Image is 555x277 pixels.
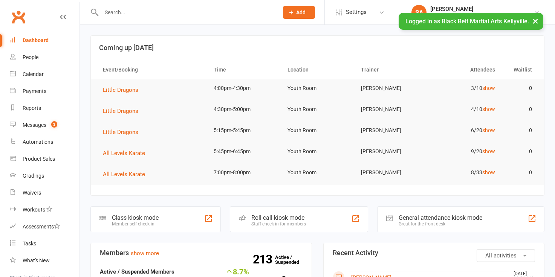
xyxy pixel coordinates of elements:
div: Calendar [23,71,44,77]
div: SA [411,5,427,20]
a: Dashboard [10,32,80,49]
div: Dashboard [23,37,49,43]
div: Assessments [23,224,60,230]
span: 3 [51,121,57,128]
td: Youth Room [281,79,355,97]
td: [PERSON_NAME] [354,79,428,97]
td: Youth Room [281,164,355,181]
a: What's New [10,252,80,269]
a: show [482,148,495,154]
a: Tasks [10,235,80,252]
div: General attendance kiosk mode [399,214,482,221]
th: Waitlist [502,60,539,79]
a: Reports [10,100,80,117]
div: Product Sales [23,156,55,162]
td: [PERSON_NAME] [354,164,428,181]
td: 4:00pm-4:30pm [207,79,281,97]
span: All Levels Karate [103,171,145,178]
h3: Coming up [DATE] [99,44,536,52]
a: show more [131,250,159,257]
span: All Levels Karate [103,150,145,157]
th: Location [281,60,355,79]
span: All activities [485,252,517,259]
div: [PERSON_NAME] [430,6,534,12]
div: Waivers [23,190,41,196]
button: Little Dragons [103,107,144,116]
span: Little Dragons [103,87,138,93]
button: All Levels Karate [103,149,150,158]
td: 3/10 [428,79,502,97]
th: Event/Booking [96,60,207,79]
div: What's New [23,257,50,263]
td: 5:45pm-6:45pm [207,143,281,160]
div: Tasks [23,240,36,247]
div: Workouts [23,207,45,213]
div: Staff check-in for members [251,221,306,227]
a: Gradings [10,167,80,184]
td: 0 [502,100,539,118]
a: Waivers [10,184,80,201]
div: Automations [23,139,53,145]
strong: 213 [253,254,275,265]
td: [PERSON_NAME] [354,143,428,160]
button: Little Dragons [103,128,144,137]
a: Automations [10,134,80,151]
td: 9/20 [428,143,502,160]
a: Messages 3 [10,117,80,134]
a: show [482,127,495,133]
div: Reports [23,105,41,111]
span: Little Dragons [103,129,138,135]
td: 4/10 [428,100,502,118]
td: 0 [502,143,539,160]
div: Gradings [23,173,44,179]
div: Class kiosk mode [112,214,159,221]
input: Search... [99,7,273,18]
a: show [482,106,495,112]
a: Workouts [10,201,80,218]
td: 0 [502,164,539,181]
td: [PERSON_NAME] [354,100,428,118]
button: × [529,13,542,29]
td: 0 [502,79,539,97]
td: 8/33 [428,164,502,181]
td: [PERSON_NAME] [354,122,428,139]
td: 0 [502,122,539,139]
th: Trainer [354,60,428,79]
strong: Active / Suspended Members [100,268,174,275]
td: Youth Room [281,122,355,139]
div: Black Belt Martial Arts [GEOGRAPHIC_DATA] [430,12,534,19]
td: 7:00pm-8:00pm [207,164,281,181]
a: Payments [10,83,80,100]
td: 5:15pm-5:45pm [207,122,281,139]
td: Youth Room [281,143,355,160]
button: All Levels Karate [103,170,150,179]
td: 6/20 [428,122,502,139]
a: People [10,49,80,66]
button: All activities [477,249,535,262]
div: People [23,54,38,60]
a: show [482,85,495,91]
a: Clubworx [9,8,28,26]
a: show [482,169,495,175]
td: 4:30pm-5:00pm [207,100,281,118]
span: Settings [346,4,367,21]
div: Payments [23,88,46,94]
div: 8.7% [221,267,249,275]
div: Messages [23,122,46,128]
div: Member self check-in [112,221,159,227]
span: Logged in as Black Belt Martial Arts Kellyville. [405,18,529,25]
h3: Recent Activity [333,249,535,257]
button: Little Dragons [103,85,144,94]
a: Product Sales [10,151,80,167]
th: Time [207,60,281,79]
div: Roll call kiosk mode [251,214,306,221]
h3: Members [100,249,303,257]
span: Little Dragons [103,108,138,114]
div: Great for the front desk [399,221,482,227]
a: 213Active / Suspended [275,249,308,270]
a: Assessments [10,218,80,235]
td: Youth Room [281,100,355,118]
th: Attendees [428,60,502,79]
span: Add [296,9,306,15]
button: Add [283,6,315,19]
